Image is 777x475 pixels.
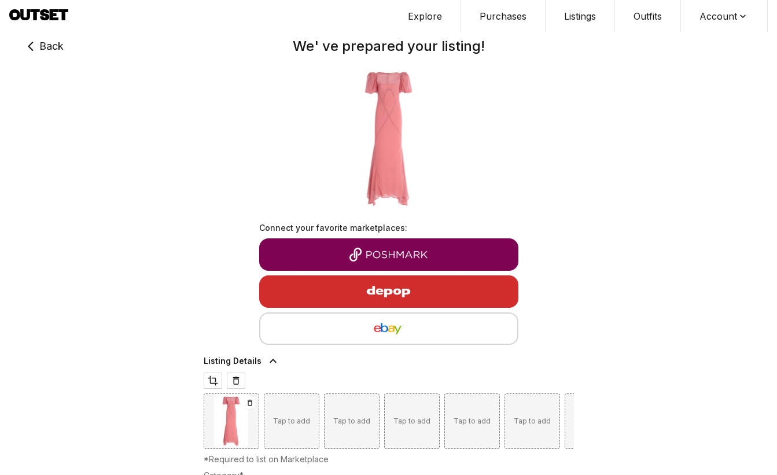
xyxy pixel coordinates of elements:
[268,412,315,430] span: Tap to add
[268,248,509,262] img: Poshmark logo
[270,322,508,336] img: eBay logo
[569,412,616,430] span: Tap to add
[39,38,64,54] span: Back
[259,312,518,345] button: eBay logo
[259,238,518,271] button: Poshmark logo
[19,32,64,60] button: Back
[204,454,574,465] p: *Required to list on Marketplace
[449,412,495,430] span: Tap to add
[329,412,375,430] span: Tap to add
[204,355,262,367] span: Listing Details
[259,222,518,234] h3: Connect your favorite marketplaces:
[218,65,560,213] img: Product Image
[244,396,256,409] button: Delete image
[389,412,435,430] span: Tap to add
[42,37,736,56] h2: We' ve prepared your listing!
[509,412,555,430] span: Tap to add
[338,278,439,305] img: Depop logo
[204,349,574,368] button: Listing Details
[259,275,518,308] button: Depop logo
